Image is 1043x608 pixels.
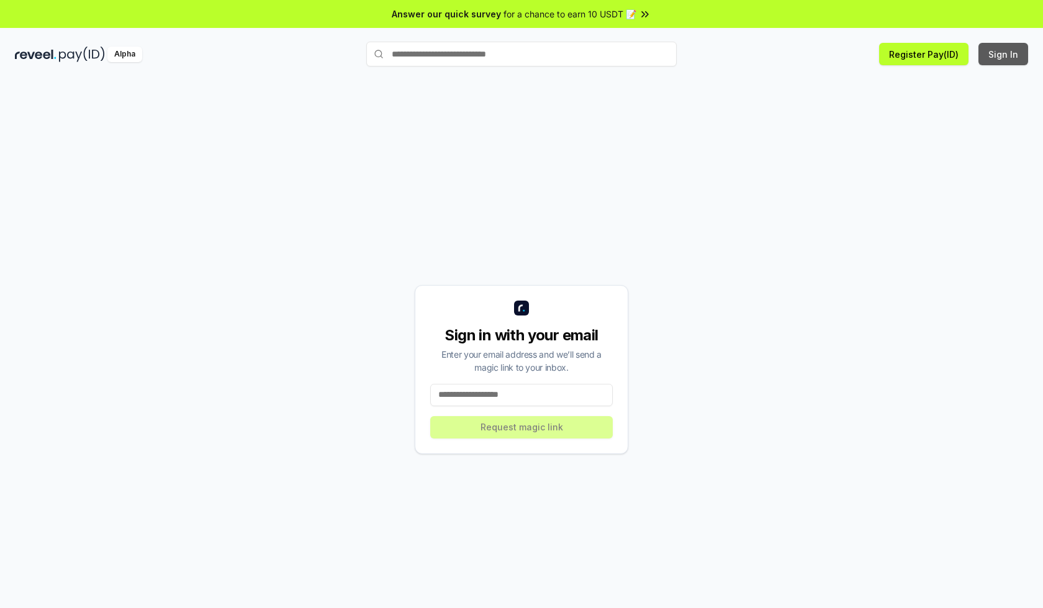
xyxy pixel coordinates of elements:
div: Sign in with your email [430,325,613,345]
button: Sign In [978,43,1028,65]
img: pay_id [59,47,105,62]
div: Enter your email address and we’ll send a magic link to your inbox. [430,348,613,374]
img: reveel_dark [15,47,56,62]
button: Register Pay(ID) [879,43,968,65]
span: for a chance to earn 10 USDT 📝 [503,7,636,20]
div: Alpha [107,47,142,62]
img: logo_small [514,301,529,315]
span: Answer our quick survey [392,7,501,20]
